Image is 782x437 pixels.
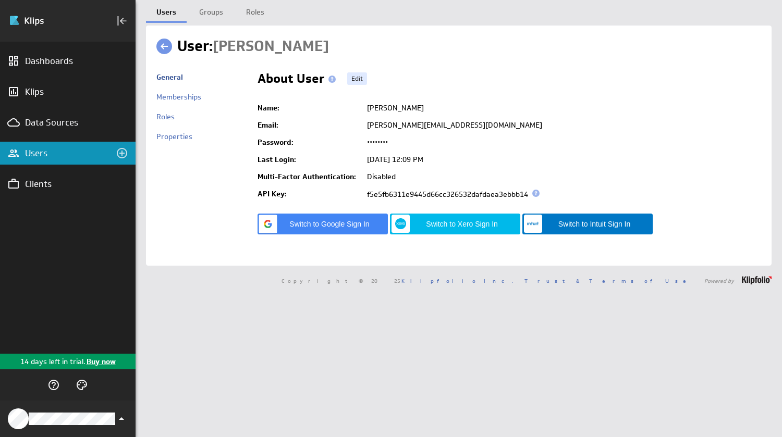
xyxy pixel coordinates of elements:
td: [PERSON_NAME] [362,99,761,117]
div: Invite users [113,144,131,162]
img: Klipfolio klips logo [9,13,82,29]
td: Last Login: [258,151,362,168]
div: Go to Dashboards [9,13,82,29]
td: •••••••• [362,134,761,151]
button: Switch to Google Sign In [258,214,388,234]
p: Buy now [85,356,116,367]
div: Collapse [113,12,131,30]
h2: About User [258,72,340,89]
a: General [156,72,183,82]
a: Properties [156,132,192,141]
svg: Themes [76,379,88,391]
td: Multi-Factor Authentication: [258,168,362,185]
td: [PERSON_NAME][EMAIL_ADDRESS][DOMAIN_NAME] [362,117,761,134]
td: f5e5fb6311e9445d66cc326532dafdaea3ebbb14 [362,185,761,203]
td: Disabled [362,168,761,185]
button: Switch to Intuit Sign In [522,214,653,234]
h1: User: [177,36,329,57]
div: Klips [25,86,111,97]
td: Email: [258,117,362,134]
td: API Key: [258,185,362,203]
div: Help [45,376,63,394]
span: Powered by [704,278,734,283]
span: Copyright © 2025 [282,278,514,283]
span: [DATE] 12:09 PM [367,155,423,164]
td: Password: [258,134,362,151]
a: Trust & Terms of Use [524,277,693,284]
a: Klipfolio Inc. [401,277,514,284]
img: logo-footer.png [742,276,772,284]
div: Themes [73,376,91,394]
div: Users [25,147,111,159]
div: Dashboards [25,55,111,67]
button: Switch to Xero Sign In [390,214,520,234]
a: Memberships [156,92,201,102]
a: Roles [156,112,175,121]
div: Data Sources [25,117,111,128]
div: Clients [25,178,111,190]
span: Steve Hart [213,36,329,56]
a: Edit [347,72,367,85]
p: 14 days left in trial. [20,356,85,367]
td: Name: [258,99,362,117]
